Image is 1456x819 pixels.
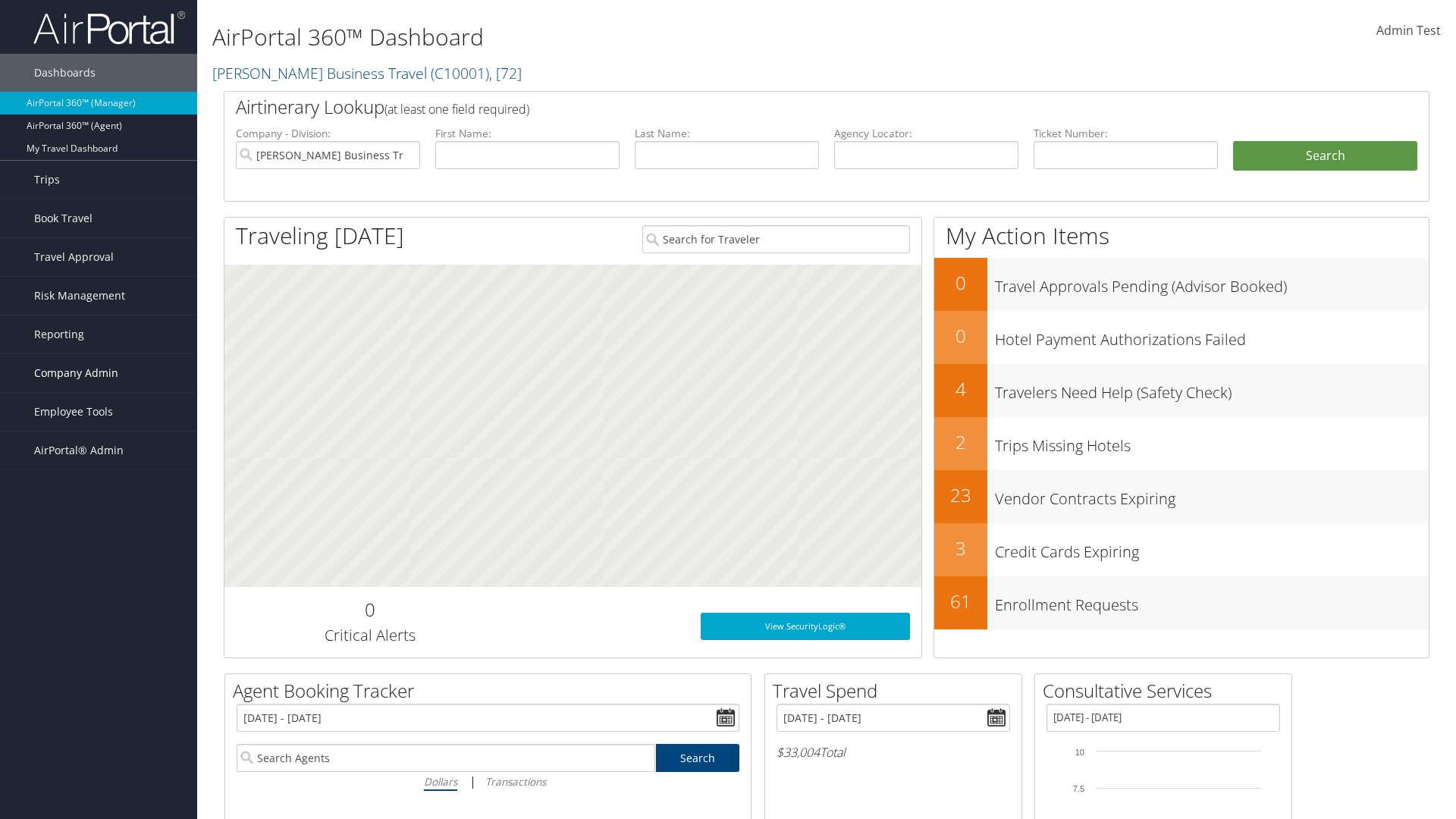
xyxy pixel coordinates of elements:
h2: Travel Spend [773,678,1021,704]
a: Search [656,744,740,772]
h2: Airtinerary Lookup [236,94,1317,120]
h1: AirPortal 360™ Dashboard [212,21,1031,53]
h3: Trips Missing Hotels [995,428,1429,457]
span: Risk Management [34,277,125,315]
h1: My Action Items [934,220,1429,252]
label: Last Name: [635,126,819,141]
h3: Enrollment Requests [995,587,1429,616]
input: Search for Traveler [642,225,910,253]
span: AirPortal® Admin [34,431,124,469]
span: $33,004 [777,744,820,761]
span: Admin Test [1376,22,1441,39]
i: Transactions [485,774,546,789]
h3: Critical Alerts [236,625,504,646]
label: Agency Locator: [834,126,1018,141]
span: Company Admin [34,354,118,392]
a: 0Travel Approvals Pending (Advisor Booked) [934,258,1429,311]
span: Reporting [34,315,84,353]
span: Trips [34,161,60,199]
a: 0Hotel Payment Authorizations Failed [934,311,1429,364]
div: | [237,772,739,791]
span: Travel Approval [34,238,114,276]
a: [PERSON_NAME] Business Travel [212,63,522,83]
h2: 3 [934,535,987,561]
h6: Total [777,744,1010,761]
a: 2Trips Missing Hotels [934,417,1429,470]
h3: Travel Approvals Pending (Advisor Booked) [995,268,1429,297]
tspan: 7.5 [1073,784,1084,793]
h3: Vendor Contracts Expiring [995,481,1429,510]
a: 3Credit Cards Expiring [934,523,1429,576]
h2: 0 [934,270,987,296]
label: Ticket Number: [1034,126,1218,141]
h2: 2 [934,429,987,455]
span: Dashboards [34,54,96,92]
h3: Travelers Need Help (Safety Check) [995,375,1429,403]
h3: Hotel Payment Authorizations Failed [995,322,1429,350]
h2: Consultative Services [1043,678,1291,704]
a: 4Travelers Need Help (Safety Check) [934,364,1429,417]
i: Dollars [424,774,457,789]
h2: Agent Booking Tracker [233,678,751,704]
tspan: 10 [1075,748,1084,757]
h2: 4 [934,376,987,402]
button: Search [1233,141,1417,171]
span: (at least one field required) [384,101,529,118]
h2: 0 [236,597,504,623]
span: Book Travel [34,199,93,237]
h2: 0 [934,323,987,349]
span: , [ 72 ] [489,63,522,83]
img: airportal-logo.png [33,10,185,45]
h2: 61 [934,588,987,614]
a: View SecurityLogic® [701,613,910,640]
label: Company - Division: [236,126,420,141]
h3: Credit Cards Expiring [995,534,1429,563]
a: Admin Test [1376,8,1441,55]
h2: 23 [934,482,987,508]
label: First Name: [435,126,620,141]
a: 23Vendor Contracts Expiring [934,470,1429,523]
h1: Traveling [DATE] [236,220,404,252]
input: Search Agents [237,744,655,772]
span: ( C10001 ) [431,63,489,83]
a: 61Enrollment Requests [934,576,1429,629]
span: Employee Tools [34,393,113,431]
